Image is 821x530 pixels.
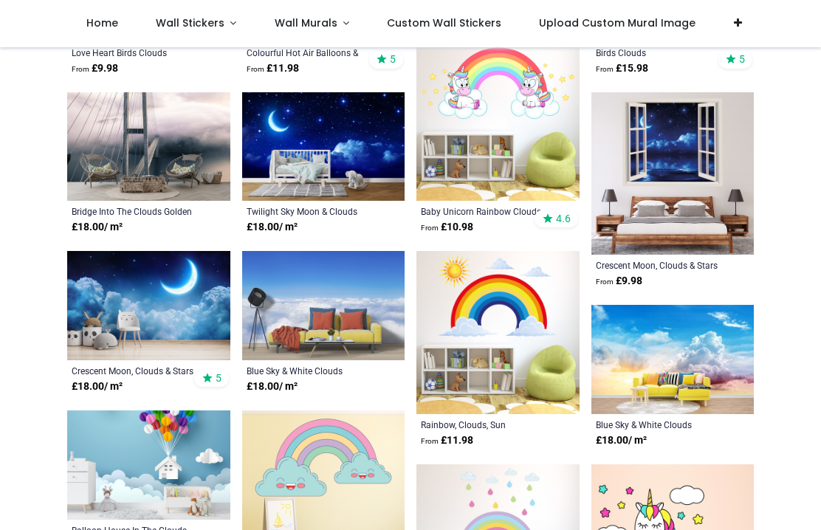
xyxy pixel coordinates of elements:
[421,437,439,445] span: From
[72,205,195,217] a: Bridge Into The Clouds Golden Gate [GEOGRAPHIC_DATA] Wallpaper
[739,52,745,66] span: 5
[72,47,195,58] a: Love Heart Birds Clouds
[421,205,544,217] a: Baby Unicorn Rainbow Clouds
[247,47,370,58] a: Colourful Hot Air Balloons & Clouds
[596,65,614,73] span: From
[596,278,614,286] span: From
[591,92,755,255] img: Crescent Moon, Clouds & Stars 3D Window Wall Sticker
[72,365,195,376] a: Crescent Moon, Clouds & Stars Wallpaper
[596,274,642,289] strong: £ 9.98
[387,16,501,30] span: Custom Wall Stickers
[242,251,405,360] img: Blue Sky & White Clouds Wall Mural Wallpaper
[247,379,298,394] strong: £ 18.00 / m²
[416,38,580,202] img: Baby Unicorn Rainbow Clouds Wall Sticker
[72,220,123,235] strong: £ 18.00 / m²
[242,92,405,202] img: Twilight Sky Moon & Clouds Wall Mural Wallpaper
[247,365,370,376] a: Blue Sky & White Clouds Wallpaper
[247,61,299,76] strong: £ 11.98
[416,251,580,414] img: Rainbow, Clouds, Sun Childrens Wall Sticker
[67,410,230,520] img: Balloon House In The Clouds Wall Mural Wallpaper
[539,16,695,30] span: Upload Custom Mural Image
[67,251,230,360] img: Crescent Moon, Clouds & Stars Wall Mural Wallpaper
[72,65,89,73] span: From
[596,419,719,430] a: Blue Sky & White Clouds Panoramic Wallpaper
[247,205,370,217] a: Twilight Sky Moon & Clouds Wallpaper
[421,433,473,448] strong: £ 11.98
[72,379,123,394] strong: £ 18.00 / m²
[216,371,221,385] span: 5
[275,16,337,30] span: Wall Murals
[156,16,224,30] span: Wall Stickers
[247,65,264,73] span: From
[72,61,118,76] strong: £ 9.98
[596,61,648,76] strong: £ 15.98
[390,52,396,66] span: 5
[596,433,647,448] strong: £ 18.00 / m²
[591,305,755,414] img: Blue Sky & White Clouds Panoramic Wall Mural Wallpaper
[556,212,571,225] span: 4.6
[421,224,439,232] span: From
[86,16,118,30] span: Home
[596,47,719,58] a: Birds Clouds
[67,92,230,202] img: Bridge Into The Clouds Golden Gate San Francisco Wall Mural Wallpaper
[421,419,544,430] a: Rainbow, Clouds, Sun Childrens
[596,259,719,271] a: Crescent Moon, Clouds & Stars 3D Window
[421,220,473,235] strong: £ 10.98
[247,220,298,235] strong: £ 18.00 / m²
